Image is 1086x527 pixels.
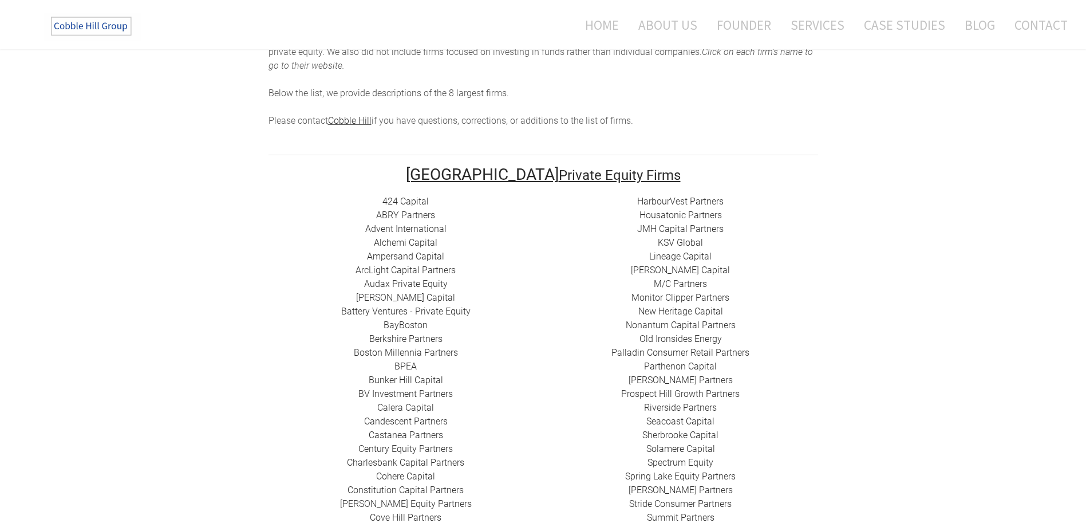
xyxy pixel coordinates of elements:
[268,18,818,128] div: he top 69 private equity firms, growth equity funds, and mezzanine lenders with offices in [GEOGR...
[611,347,749,358] a: Palladin Consumer Retail Partners
[568,10,627,40] a: Home
[639,210,722,221] a: Housatonic Partners
[354,347,458,358] a: Boston Millennia Partners
[374,237,437,248] a: Alchemi Capital
[630,10,706,40] a: About Us
[708,10,780,40] a: Founder
[629,498,732,509] a: Stride Consumer Partners
[44,12,141,41] img: The Cobble Hill Group LLC
[956,10,1004,40] a: Blog
[646,416,714,427] a: Seacoast Capital
[637,223,724,234] a: ​JMH Capital Partners
[647,512,714,523] a: Summit Partners
[376,210,435,221] a: ​ABRY Partners
[626,320,736,331] a: Nonantum Capital Partners
[367,251,444,262] a: ​Ampersand Capital
[625,471,736,482] a: Spring Lake Equity Partners
[394,361,417,372] a: BPEA
[347,485,464,495] a: Constitution Capital Partners
[638,306,723,317] a: New Heritage Capital
[621,388,740,399] a: Prospect Hill Growth Partners
[631,292,729,303] a: ​Monitor Clipper Partners
[782,10,853,40] a: Services
[365,223,447,234] a: Advent International
[377,402,434,413] a: Calera Capital
[629,485,733,495] a: [PERSON_NAME] Partners
[369,375,443,386] a: ​Bunker Hill Capital
[631,265,730,276] a: [PERSON_NAME] Capital
[364,278,448,289] a: Audax Private Equity
[340,498,472,509] a: ​[PERSON_NAME] Equity Partners
[855,10,954,40] a: Case Studies
[559,167,681,183] font: Private Equity Firms
[642,430,718,441] a: ​Sherbrooke Capital​
[376,471,435,482] a: Cohere Capital
[644,402,717,413] a: Riverside Partners
[649,251,712,262] a: Lineage Capital
[369,430,443,441] a: ​Castanea Partners
[356,265,456,276] a: ​ArcLight Capital Partners
[341,306,471,317] a: Battery Ventures - Private Equity
[639,333,722,344] a: ​Old Ironsides Energy
[382,196,429,207] a: 424 Capital
[646,443,715,454] a: Solamere Capital
[1006,10,1068,40] a: Contact
[654,278,707,289] a: ​M/C Partners
[268,115,633,126] span: Please contact if you have questions, corrections, or additions to the list of firms.
[369,333,443,344] a: Berkshire Partners
[370,512,441,523] a: Cove Hill Partners
[647,457,713,468] a: Spectrum Equity
[358,388,453,399] a: BV Investment Partners
[364,416,448,427] a: Candescent Partners
[644,361,717,372] a: ​Parthenon Capital
[356,292,455,303] a: [PERSON_NAME] Capital
[637,196,724,207] a: HarbourVest Partners
[658,237,703,248] a: ​KSV Global
[384,320,428,331] a: BayBoston
[406,165,559,184] font: [GEOGRAPHIC_DATA]
[328,115,372,126] a: Cobble Hill
[358,443,453,454] a: ​Century Equity Partners
[629,375,733,386] a: ​[PERSON_NAME] Partners
[347,457,464,468] a: Charlesbank Capital Partners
